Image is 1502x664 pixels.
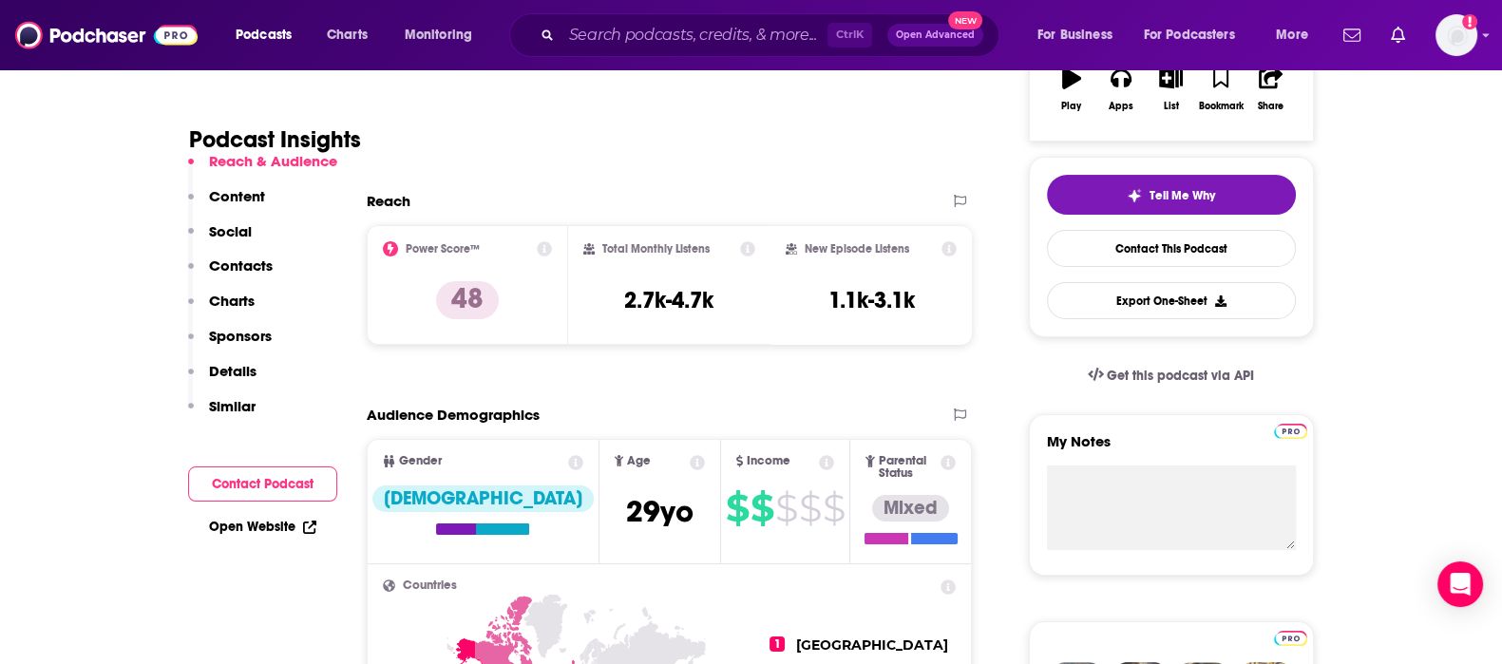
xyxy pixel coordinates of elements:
img: Podchaser Pro [1274,424,1307,439]
span: $ [726,493,749,523]
p: Reach & Audience [209,152,337,170]
span: Tell Me Why [1150,188,1215,203]
a: Show notifications dropdown [1336,19,1368,51]
h2: Reach [367,192,410,210]
h1: Podcast Insights [189,125,361,154]
span: New [948,11,982,29]
img: Podchaser - Follow, Share and Rate Podcasts [15,17,198,53]
button: open menu [391,20,497,50]
button: open menu [1024,20,1136,50]
button: open menu [1263,20,1332,50]
div: Apps [1109,101,1133,112]
div: Share [1258,101,1283,112]
a: Charts [314,20,379,50]
h2: Power Score™ [406,242,480,256]
a: Show notifications dropdown [1383,19,1413,51]
span: Ctrl K [827,23,872,47]
div: [DEMOGRAPHIC_DATA] [372,485,594,512]
p: Social [209,222,252,240]
button: tell me why sparkleTell Me Why [1047,175,1296,215]
button: Sponsors [188,327,272,362]
span: $ [751,493,773,523]
h2: New Episode Listens [805,242,909,256]
div: Search podcasts, credits, & more... [527,13,1017,57]
div: Mixed [872,495,949,522]
span: Countries [403,579,457,592]
img: User Profile [1435,14,1477,56]
button: Content [188,187,265,222]
span: Podcasts [236,22,292,48]
svg: Add a profile image [1462,14,1477,29]
p: Content [209,187,265,205]
button: Share [1245,55,1295,123]
label: My Notes [1047,432,1296,465]
button: Similar [188,397,256,432]
h3: 2.7k-4.7k [624,286,713,314]
h2: Audience Demographics [367,406,540,424]
a: Get this podcast via API [1073,352,1270,399]
button: open menu [222,20,316,50]
span: 29 yo [626,493,694,530]
div: Play [1061,101,1081,112]
span: [GEOGRAPHIC_DATA] [796,636,948,654]
span: Income [747,455,790,467]
span: Monitoring [405,22,472,48]
span: Get this podcast via API [1107,368,1254,384]
button: Contact Podcast [188,466,337,502]
span: 1 [770,636,785,652]
button: Reach & Audience [188,152,337,187]
button: Apps [1096,55,1146,123]
button: Open AdvancedNew [887,24,983,47]
a: Pro website [1274,628,1307,646]
span: Gender [399,455,442,467]
p: Sponsors [209,327,272,345]
button: Charts [188,292,255,327]
button: open menu [1131,20,1263,50]
span: Charts [327,22,368,48]
p: 48 [436,281,499,319]
span: Age [627,455,651,467]
a: Open Website [209,519,316,535]
p: Similar [209,397,256,415]
a: Contact This Podcast [1047,230,1296,267]
span: Parental Status [879,455,938,480]
button: Contacts [188,256,273,292]
a: Pro website [1274,421,1307,439]
span: $ [823,493,845,523]
h2: Total Monthly Listens [602,242,710,256]
span: $ [775,493,797,523]
button: Export One-Sheet [1047,282,1296,319]
img: Podchaser Pro [1274,631,1307,646]
div: Bookmark [1198,101,1243,112]
button: Social [188,222,252,257]
button: Bookmark [1196,55,1245,123]
button: Show profile menu [1435,14,1477,56]
span: For Business [1037,22,1112,48]
p: Contacts [209,256,273,275]
button: Details [188,362,257,397]
span: More [1276,22,1308,48]
div: List [1164,101,1179,112]
span: For Podcasters [1144,22,1235,48]
span: Logged in as idcontent [1435,14,1477,56]
p: Details [209,362,257,380]
img: tell me why sparkle [1127,188,1142,203]
h3: 1.1k-3.1k [828,286,915,314]
button: Play [1047,55,1096,123]
div: Open Intercom Messenger [1437,561,1483,607]
span: Open Advanced [896,30,975,40]
input: Search podcasts, credits, & more... [561,20,827,50]
span: $ [799,493,821,523]
p: Charts [209,292,255,310]
button: List [1146,55,1195,123]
